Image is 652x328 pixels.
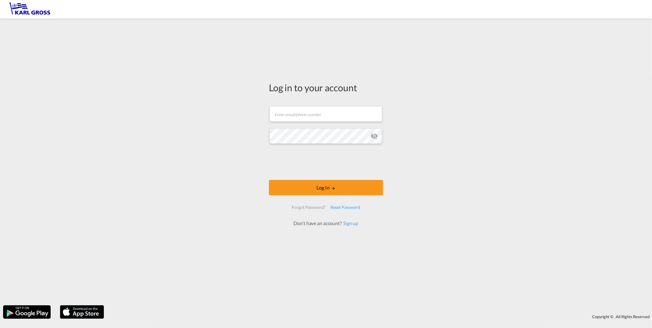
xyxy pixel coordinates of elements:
[2,305,51,319] img: google.png
[289,202,328,213] div: Forgot Password?
[269,81,383,94] div: Log in to your account
[9,2,51,16] img: 3269c73066d711f095e541db4db89301.png
[328,202,363,213] div: Reset Password
[342,220,358,226] a: Sign up
[269,180,383,195] button: LOGIN
[270,106,382,122] input: Enter email/phone number
[279,150,373,174] iframe: reCAPTCHA
[371,132,378,140] md-icon: icon-eye-off
[59,305,105,319] img: apple.png
[107,311,652,322] div: Copyright © . All Rights Reserved
[287,220,365,227] div: Don't have an account?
